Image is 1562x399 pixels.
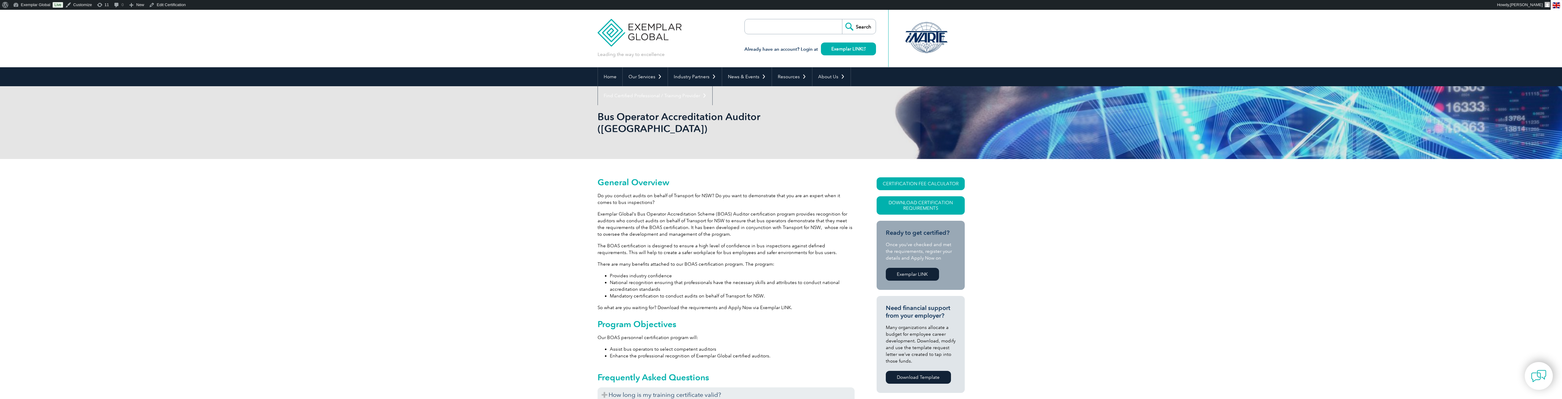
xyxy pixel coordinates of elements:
p: The BOAS certification is designed to ensure a high level of confidence in bus inspections agains... [598,242,855,256]
h3: Already have an account? Login at [744,46,876,53]
a: Exemplar LINK [821,42,876,55]
img: contact-chat.png [1531,368,1546,384]
li: Assist bus operators to select competent auditors [610,346,855,353]
h2: Frequently Asked Questions [598,372,855,382]
a: Home [598,67,622,86]
h3: Ready to get certified? [886,229,956,237]
img: open_square.png [862,47,866,50]
p: Do you conduct audits on behalf of Transport for NSW? Do you want to demonstrate that you are an ... [598,192,855,206]
p: Exemplar Global’s Bus Operator Accreditation Scheme (BOAS) Auditor certification program provides... [598,211,855,238]
p: There are many benefits attached to our BOAS certification program. The program: [598,261,855,268]
a: Our Services [623,67,668,86]
h3: Need financial support from your employer? [886,304,956,320]
img: Exemplar Global [598,10,682,46]
a: Download Certification Requirements [877,196,965,215]
a: CERTIFICATION FEE CALCULATOR [877,177,965,190]
h2: Program Objectives [598,319,855,329]
li: Enhance the professional recognition of Exemplar Global certified auditors. [610,353,855,359]
a: Find Certified Professional / Training Provider [598,86,712,105]
li: Provides industry confidence [610,272,855,279]
a: Live [53,2,63,8]
h1: Bus Operator Accreditation Auditor ([GEOGRAPHIC_DATA]) [598,111,833,135]
p: Many organizations allocate a budget for employee career development. Download, modify and use th... [886,324,956,364]
li: National recognition ensuring that professionals have the necessary skills and attributes to cond... [610,279,855,293]
span: [PERSON_NAME] [1510,2,1543,7]
input: Search [842,19,876,34]
a: Download Template [886,371,951,384]
a: Industry Partners [668,67,722,86]
li: Mandatory certification to conduct audits on behalf of Transport for NSW. [610,293,855,299]
p: Our BOAS personnel certification program will: [598,334,855,341]
a: Resources [772,67,812,86]
p: Once you’ve checked and met the requirements, register your details and Apply Now on [886,241,956,261]
h2: General Overview [598,177,855,187]
a: Exemplar LINK [886,268,939,281]
a: About Us [812,67,851,86]
p: Leading the way to excellence [598,51,665,58]
img: en [1553,2,1560,8]
a: News & Events [722,67,772,86]
p: So what are you waiting for? Download the requirements and Apply Now via Exemplar LINK. [598,304,855,311]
